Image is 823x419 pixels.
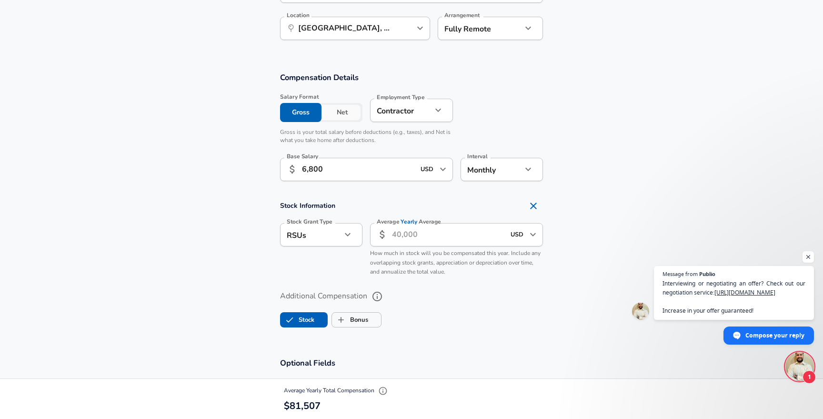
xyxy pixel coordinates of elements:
[418,162,437,177] input: USD
[290,400,321,413] span: 81,507
[526,228,540,241] button: Open
[370,99,432,122] div: Contractor
[287,219,332,225] label: Stock Grant Type
[413,21,427,35] button: Open
[280,93,362,101] span: Salary Format
[280,196,543,215] h4: Stock Information
[401,217,418,225] span: Yearly
[280,288,543,305] label: Additional Compensation
[699,271,715,276] span: Publio
[280,223,341,246] div: RSUs
[444,12,480,18] label: Arrangement
[524,196,543,215] button: Remove Section
[461,158,522,181] div: Monthly
[302,158,415,181] input: 100,000
[331,312,381,327] button: BonusBonus
[287,153,318,159] label: Base Salary
[280,72,543,83] h3: Compensation Details
[280,312,328,327] button: StockStock
[376,384,390,399] button: Explain Total Compensation
[369,288,385,305] button: help
[370,249,541,276] span: How much in stock will you be compensated this year. Include any overlapping stock grants, apprec...
[280,358,543,368] h3: Optional Fields
[332,311,350,329] span: Bonus
[321,103,363,122] button: Net
[662,279,805,315] span: Interviewing or negotiating an offer? Check out our negotiation service: Increase in your offer g...
[281,311,314,329] label: Stock
[467,153,488,159] label: Interval
[785,352,814,381] div: Open chat
[745,327,804,344] span: Compose your reply
[436,163,450,176] button: Open
[662,271,698,276] span: Message from
[280,103,321,122] button: Gross
[438,17,508,40] div: Fully Remote
[377,219,441,225] label: Average Average
[287,12,309,18] label: Location
[332,311,368,329] label: Bonus
[280,128,453,144] p: Gross is your total salary before deductions (e.g., taxes), and Net is what you take home after d...
[377,94,425,100] label: Employment Type
[803,370,816,384] span: 1
[508,227,527,242] input: USD
[284,387,390,395] span: Average Yearly Total Compensation
[392,223,505,246] input: 40,000
[281,311,299,329] span: Stock
[284,400,290,413] span: $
